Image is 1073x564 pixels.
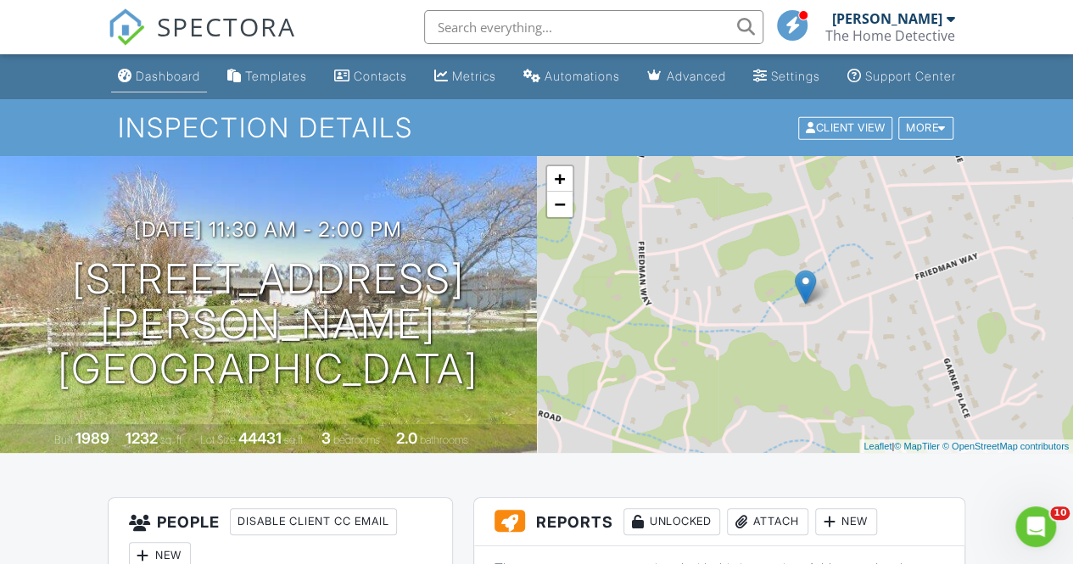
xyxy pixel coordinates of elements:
[863,441,891,451] a: Leaflet
[108,23,296,59] a: SPECTORA
[27,257,510,391] h1: [STREET_ADDRESS][PERSON_NAME] [GEOGRAPHIC_DATA]
[942,441,1069,451] a: © OpenStreetMap contributors
[424,10,763,44] input: Search everything...
[452,69,496,83] div: Metrics
[200,433,236,446] span: Lot Size
[111,61,207,92] a: Dashboard
[157,8,296,44] span: SPECTORA
[230,508,397,535] div: Disable Client CC Email
[640,61,733,92] a: Advanced
[727,508,808,535] div: Attach
[327,61,414,92] a: Contacts
[136,69,200,83] div: Dashboard
[859,439,1073,454] div: |
[221,61,314,92] a: Templates
[321,429,331,447] div: 3
[832,10,942,27] div: [PERSON_NAME]
[284,433,305,446] span: sq.ft.
[474,498,964,546] h3: Reports
[134,218,402,241] h3: [DATE] 11:30 am - 2:00 pm
[1050,506,1070,520] span: 10
[126,429,158,447] div: 1232
[898,116,953,139] div: More
[160,433,184,446] span: sq. ft.
[238,429,282,447] div: 44431
[623,508,720,535] div: Unlocked
[75,429,109,447] div: 1989
[547,192,573,217] a: Zoom out
[245,69,307,83] div: Templates
[54,433,73,446] span: Built
[894,441,940,451] a: © MapTiler
[428,61,503,92] a: Metrics
[118,113,954,142] h1: Inspection Details
[865,69,956,83] div: Support Center
[798,116,892,139] div: Client View
[771,69,820,83] div: Settings
[420,433,468,446] span: bathrooms
[796,120,897,133] a: Client View
[746,61,827,92] a: Settings
[841,61,963,92] a: Support Center
[825,27,955,44] div: The Home Detective
[517,61,627,92] a: Automations (Basic)
[396,429,417,447] div: 2.0
[108,8,145,46] img: The Best Home Inspection Software - Spectora
[1015,506,1056,547] iframe: Intercom live chat
[815,508,877,535] div: New
[667,69,726,83] div: Advanced
[333,433,380,446] span: bedrooms
[354,69,407,83] div: Contacts
[547,166,573,192] a: Zoom in
[545,69,620,83] div: Automations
